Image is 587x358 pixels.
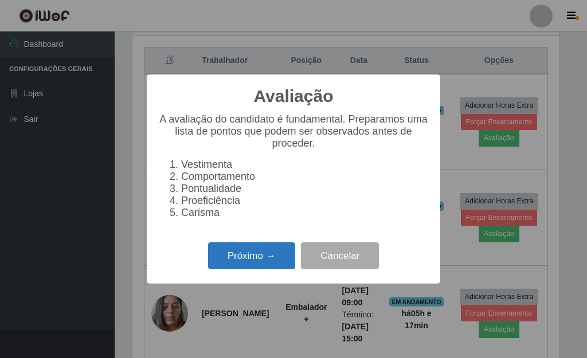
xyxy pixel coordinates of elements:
[301,242,379,269] button: Cancelar
[181,207,429,219] li: Carisma
[208,242,295,269] button: Próximo →
[181,159,429,171] li: Vestimenta
[181,183,429,195] li: Pontualidade
[254,86,334,107] h2: Avaliação
[181,195,429,207] li: Proeficiência
[181,171,429,183] li: Comportamento
[158,113,429,150] p: A avaliação do candidato é fundamental. Preparamos uma lista de pontos que podem ser observados a...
